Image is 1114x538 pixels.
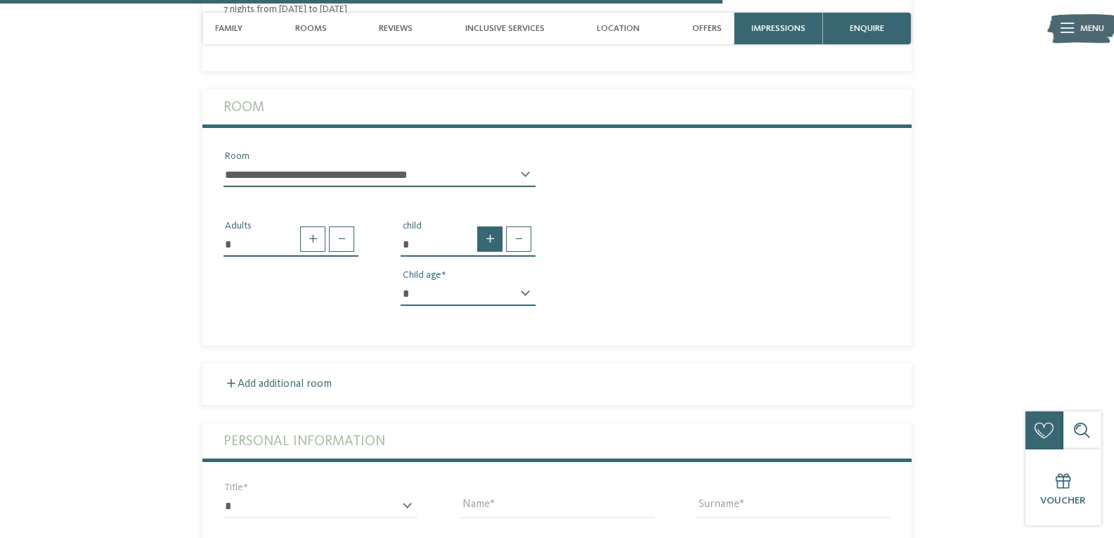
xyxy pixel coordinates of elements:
span: Voucher [1040,496,1086,506]
span: Reviews [379,23,413,34]
a: Voucher [1025,449,1101,525]
span: Inclusive services [465,23,545,34]
span: Rooms [295,23,327,34]
span: Location [597,23,640,34]
label: Add additional room [224,378,332,390]
span: Family [215,23,242,34]
div: 7 nights from [DATE] to [DATE] [202,4,912,15]
span: enquire [850,23,884,34]
span: Offers [692,23,722,34]
label: Personal Information [224,423,890,459]
span: Impressions [751,23,805,34]
label: Room [224,89,890,124]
